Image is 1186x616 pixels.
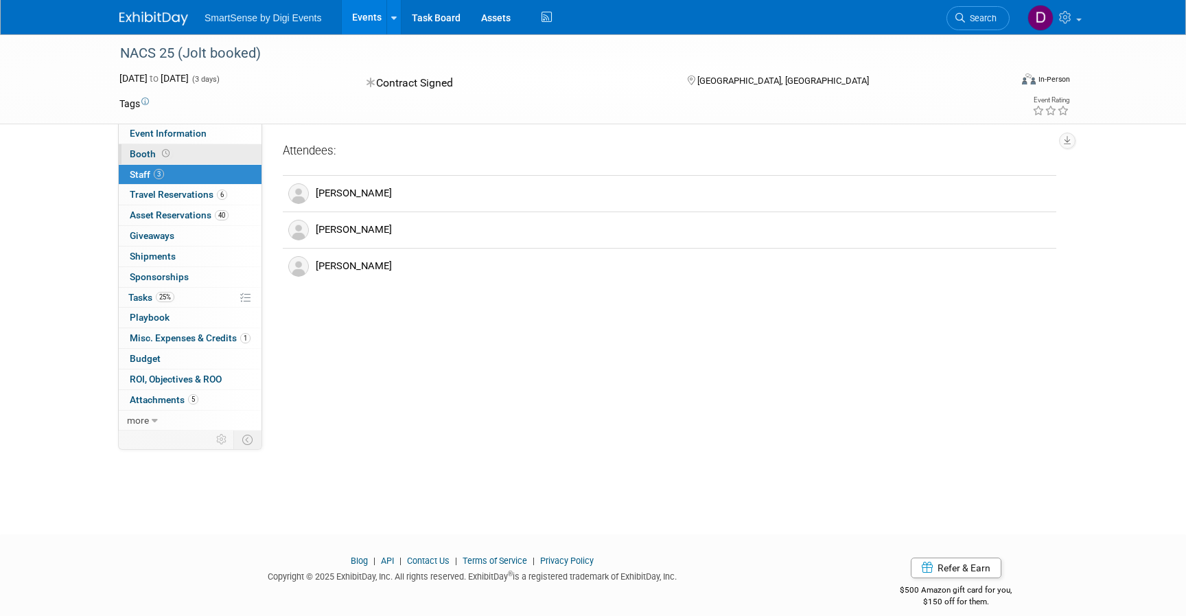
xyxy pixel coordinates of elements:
[946,6,1010,30] a: Search
[217,190,227,200] span: 6
[130,251,176,262] span: Shipments
[316,187,1051,200] div: [PERSON_NAME]
[283,143,1056,161] div: Attendees:
[119,247,261,266] a: Shipments
[119,185,261,205] a: Travel Reservations6
[210,431,234,448] td: Personalize Event Tab Strip
[119,349,261,369] a: Budget
[130,230,174,241] span: Giveaways
[119,97,149,111] td: Tags
[119,226,261,246] a: Giveaways
[362,71,666,95] div: Contract Signed
[119,369,261,389] a: ROI, Objectives & ROO
[407,556,450,566] a: Contact Us
[288,220,309,240] img: Associate-Profile-5.png
[911,558,1001,578] a: Refer & Earn
[396,556,405,566] span: |
[119,73,189,84] span: [DATE] [DATE]
[148,73,161,84] span: to
[381,556,394,566] a: API
[130,209,229,220] span: Asset Reservations
[205,12,321,23] span: SmartSense by Digi Events
[529,556,538,566] span: |
[540,556,594,566] a: Privacy Policy
[159,148,172,159] span: Booth not reserved yet
[115,41,989,66] div: NACS 25 (Jolt booked)
[965,13,997,23] span: Search
[929,71,1070,92] div: Event Format
[288,256,309,277] img: Associate-Profile-5.png
[119,308,261,328] a: Playbook
[130,128,207,139] span: Event Information
[130,148,172,159] span: Booth
[697,76,869,86] span: [GEOGRAPHIC_DATA], [GEOGRAPHIC_DATA]
[119,144,261,164] a: Booth
[119,12,188,25] img: ExhibitDay
[188,394,198,404] span: 5
[316,260,1051,273] div: [PERSON_NAME]
[351,556,368,566] a: Blog
[130,169,164,180] span: Staff
[128,292,174,303] span: Tasks
[846,596,1067,608] div: $150 off for them.
[119,567,825,583] div: Copyright © 2025 ExhibitDay, Inc. All rights reserved. ExhibitDay is a registered trademark of Ex...
[119,205,261,225] a: Asset Reservations40
[119,165,261,185] a: Staff3
[130,374,222,385] span: ROI, Objectives & ROO
[215,210,229,220] span: 40
[1027,5,1054,31] img: Dan Tiernan
[154,169,164,179] span: 3
[119,328,261,348] a: Misc. Expenses & Credits1
[452,556,461,566] span: |
[846,575,1067,607] div: $500 Amazon gift card for you,
[1032,97,1069,104] div: Event Rating
[234,431,262,448] td: Toggle Event Tabs
[119,288,261,308] a: Tasks25%
[127,415,149,426] span: more
[130,271,189,282] span: Sponsorships
[130,189,227,200] span: Travel Reservations
[119,411,261,431] a: more
[508,570,513,578] sup: ®
[288,183,309,204] img: Associate-Profile-5.png
[130,353,161,364] span: Budget
[119,124,261,144] a: Event Information
[130,394,198,405] span: Attachments
[130,332,251,343] span: Misc. Expenses & Credits
[119,267,261,287] a: Sponsorships
[316,223,1051,236] div: [PERSON_NAME]
[240,333,251,343] span: 1
[191,75,220,84] span: (3 days)
[1038,74,1070,84] div: In-Person
[463,556,527,566] a: Terms of Service
[370,556,379,566] span: |
[119,390,261,410] a: Attachments5
[1022,73,1036,84] img: Format-Inperson.png
[156,292,174,302] span: 25%
[130,312,170,323] span: Playbook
